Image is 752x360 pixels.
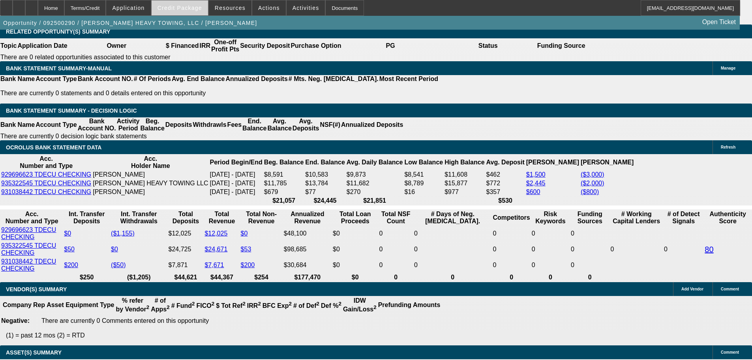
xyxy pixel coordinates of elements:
th: Application Date [17,38,68,53]
td: [PERSON_NAME] [92,188,208,196]
th: Withdrawls [192,117,227,132]
a: $24,671 [204,246,227,253]
td: [DATE] - [DATE] [209,179,263,187]
a: 935322545 TDECU CHECKING [1,242,56,256]
span: Actions [258,5,280,11]
td: $12,025 [168,226,203,241]
th: High Balance [444,155,485,170]
a: ($800) [581,188,599,195]
th: $0 [332,273,378,281]
th: Avg. Deposit [486,155,525,170]
th: $250 [64,273,110,281]
th: Avg. End Balance [171,75,225,83]
b: # Fund [171,302,195,309]
a: $200 [64,262,78,268]
td: 0 [492,258,530,273]
span: ASSET(S) SUMMARY [6,349,62,356]
th: 0 [531,273,570,281]
span: Add Vendor [681,287,703,291]
td: $357 [486,188,525,196]
a: $50 [64,246,75,253]
td: [DATE] - [DATE] [209,171,263,179]
th: Security Deposit [240,38,290,53]
td: $977 [444,188,485,196]
a: 931038442 TDECU CHECKING [1,188,91,195]
span: VENDOR(S) SUMMARY [6,286,67,292]
td: 0 [664,226,703,273]
td: [PERSON_NAME] [92,171,208,179]
p: (1) = past 12 mos (2) = RTD [6,332,752,339]
button: Credit Package [152,0,208,15]
th: Annualized Deposits [225,75,288,83]
b: Asset Equipment Type [47,302,114,308]
td: [PERSON_NAME] HEAVY TOWING LLC [92,179,208,187]
th: $21,057 [264,197,304,205]
td: 0 [492,242,530,257]
span: There are currently 0 Comments entered on this opportunity [41,317,209,324]
b: IDW Gain/Loss [343,297,377,313]
sup: 2 [338,301,341,307]
th: Bank Account NO. [77,75,133,83]
th: $44,367 [204,273,239,281]
a: $0 [111,246,118,253]
td: 0 [531,226,570,241]
a: 935322545 TDECU CHECKING [1,180,91,187]
td: $11,785 [264,179,304,187]
span: Resources [215,5,246,11]
th: Status [439,38,537,53]
button: Activities [287,0,325,15]
span: Comment [721,350,739,354]
th: Account Type [35,117,77,132]
td: $462 [486,171,525,179]
th: 0 [492,273,530,281]
b: FICO [197,302,215,309]
th: 0 [379,273,413,281]
th: $44,621 [168,273,203,281]
th: Annualized Deposits [341,117,403,132]
td: [DATE] - [DATE] [209,188,263,196]
th: Total Deposits [168,210,203,225]
sup: 2 [146,304,149,310]
th: IRR [199,38,211,53]
a: $0 [241,230,248,237]
th: $21,851 [346,197,403,205]
th: Acc. Number and Type [1,210,63,225]
b: # of Def [293,302,319,309]
a: $1,500 [526,171,546,178]
div: $48,100 [284,230,331,237]
td: $10,583 [305,171,345,179]
td: $270 [346,188,403,196]
sup: 2 [212,301,214,307]
button: Actions [252,0,286,15]
th: $254 [240,273,283,281]
th: 0 [570,273,609,281]
th: Avg. Deposits [292,117,320,132]
td: $11,682 [346,179,403,187]
a: 80 [705,245,713,254]
span: BANK STATEMENT SUMMARY-MANUAL [6,65,112,72]
th: # Of Periods [133,75,171,83]
td: 0 [570,258,609,273]
a: 931038442 TDECU CHECKING [1,258,56,272]
th: Period Begin/End [209,155,263,170]
th: Purchase Option [290,38,341,53]
td: $0 [332,226,378,241]
a: $600 [526,188,540,195]
td: 0 [570,226,609,241]
b: Company [3,302,32,308]
th: Authenticity Score [704,210,751,225]
th: ($1,205) [111,273,167,281]
th: # of Detect Signals [664,210,703,225]
td: 0 [379,258,413,273]
td: $772 [486,179,525,187]
th: # Days of Neg. [MEDICAL_DATA]. [414,210,491,225]
td: $7,871 [168,258,203,273]
th: [PERSON_NAME] [526,155,579,170]
th: Fees [227,117,242,132]
th: Owner [68,38,165,53]
sup: 2 [317,301,319,307]
p: There are currently 0 statements and 0 details entered on this opportunity [0,90,438,97]
span: OCROLUS BANK STATEMENT DATA [6,144,101,151]
td: 0 [570,242,609,257]
sup: 2 [289,301,291,307]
